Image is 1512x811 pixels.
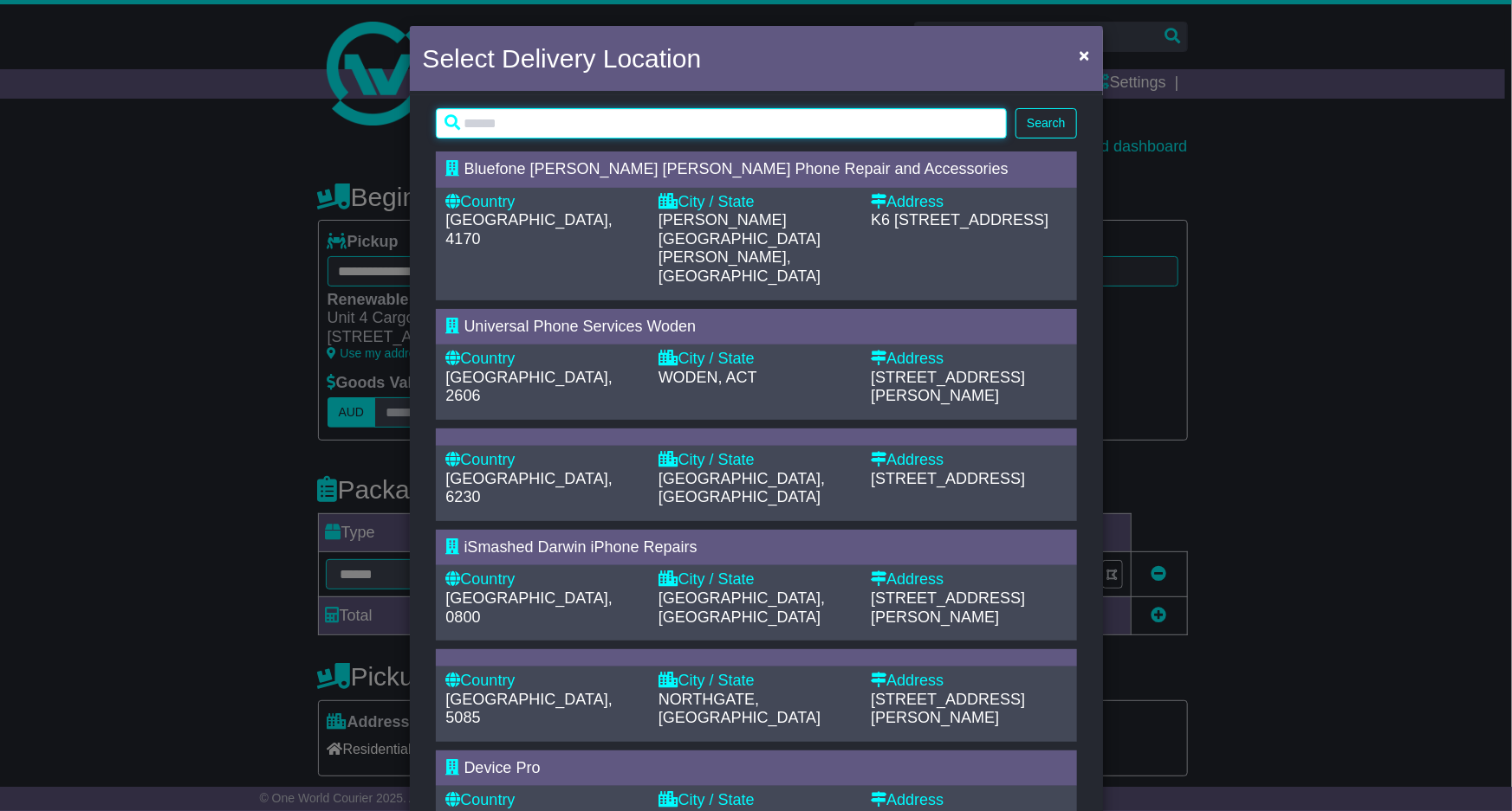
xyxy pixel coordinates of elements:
[871,193,1066,212] div: Address
[659,350,853,369] div: City / State
[659,211,821,285] span: [PERSON_NAME][GEOGRAPHIC_DATA][PERSON_NAME], [GEOGRAPHIC_DATA]
[423,39,702,78] h4: Select Delivery Location
[659,791,853,810] div: City / State
[659,193,853,212] div: City / State
[1079,45,1089,65] span: ×
[659,691,821,727] span: NORTHGATE, [GEOGRAPHIC_DATA]
[659,589,825,626] span: [GEOGRAPHIC_DATA], [GEOGRAPHIC_DATA]
[871,672,1066,691] div: Address
[871,791,1066,810] div: Address
[464,538,698,556] span: iSmashed Darwin iPhone Repairs
[446,672,641,691] div: Country
[659,672,853,691] div: City / State
[871,211,1048,228] span: K6 [STREET_ADDRESS]
[1070,37,1098,73] button: Close
[446,589,613,626] span: [GEOGRAPHIC_DATA], 0800
[871,570,1066,589] div: Address
[464,759,541,776] span: Device Pro
[659,451,853,470] div: City / State
[446,451,641,470] div: Country
[871,451,1066,470] div: Address
[1016,108,1076,138] button: Search
[659,470,825,506] span: [GEOGRAPHIC_DATA], [GEOGRAPHIC_DATA]
[446,350,641,369] div: Country
[659,369,757,386] span: WODEN, ACT
[446,470,613,506] span: [GEOGRAPHIC_DATA], 6230
[446,570,641,589] div: Country
[871,350,1066,369] div: Address
[871,369,1025,405] span: [STREET_ADDRESS][PERSON_NAME]
[464,160,1009,177] span: Bluefone [PERSON_NAME] [PERSON_NAME] Phone Repair and Accessories
[659,570,853,589] div: City / State
[871,589,1025,626] span: [STREET_ADDRESS][PERSON_NAME]
[446,211,613,248] span: [GEOGRAPHIC_DATA], 4170
[464,318,697,335] span: Universal Phone Services Woden
[871,470,1025,487] span: [STREET_ADDRESS]
[871,691,1025,727] span: [STREET_ADDRESS][PERSON_NAME]
[446,791,641,810] div: Country
[446,691,613,727] span: [GEOGRAPHIC_DATA], 5085
[446,369,613,405] span: [GEOGRAPHIC_DATA], 2606
[446,193,641,212] div: Country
